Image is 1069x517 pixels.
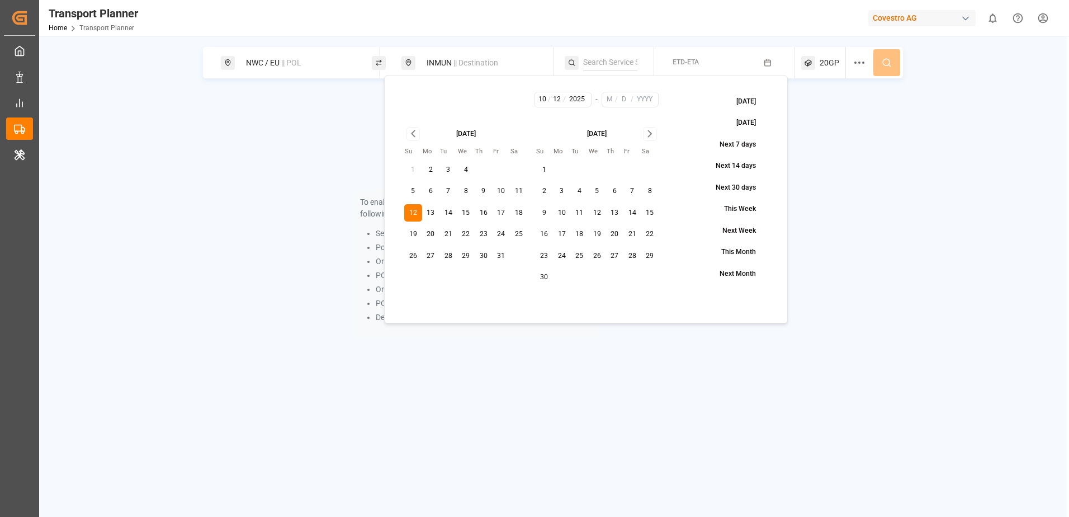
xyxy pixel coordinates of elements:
button: 10 [493,182,510,200]
button: 7 [623,182,641,200]
button: 6 [422,182,440,200]
li: Origin and Service String [376,284,592,295]
button: 9 [536,204,554,222]
span: || POL [281,58,301,67]
div: Transport Planner [49,5,138,22]
th: Thursday [475,147,493,157]
button: Help Center [1005,6,1030,31]
div: - [595,92,598,107]
button: 30 [536,269,554,286]
button: 27 [606,247,624,265]
li: Origin and Destination [376,256,592,267]
button: 6 [606,182,624,200]
button: [DATE] [711,92,768,111]
li: Service String [376,228,592,239]
input: M [604,95,616,105]
span: / [615,95,618,105]
button: Next 30 days [690,178,768,198]
button: 8 [457,182,475,200]
button: 24 [493,225,510,243]
th: Sunday [536,147,554,157]
button: 15 [641,204,659,222]
button: 12 [588,204,606,222]
button: 21 [439,225,457,243]
button: 11 [510,182,528,200]
button: 29 [641,247,659,265]
button: 19 [404,225,422,243]
button: Next 14 days [690,157,768,176]
button: 22 [457,225,475,243]
input: M [537,95,548,105]
button: 9 [475,182,493,200]
button: 25 [571,247,589,265]
th: Monday [553,147,571,157]
span: 20GP [820,57,839,69]
button: 23 [475,225,493,243]
button: 14 [623,204,641,222]
a: Home [49,24,67,32]
button: ETD-ETA [661,52,788,74]
th: Friday [623,147,641,157]
button: Covestro AG [868,7,980,29]
button: 24 [553,247,571,265]
button: 20 [606,225,624,243]
input: Search Service String [583,54,637,71]
span: / [548,95,551,105]
button: 8 [641,182,659,200]
button: Next Week [697,221,768,241]
button: 16 [536,225,554,243]
button: 3 [553,182,571,200]
button: Next Month [694,264,768,284]
button: 20 [422,225,440,243]
button: 5 [404,182,422,200]
div: INMUN [420,53,541,73]
button: show 0 new notifications [980,6,1005,31]
button: This Month [696,243,768,262]
button: 7 [439,182,457,200]
button: Next 7 days [694,135,768,154]
li: POL and Service String [376,270,592,281]
button: 25 [510,225,528,243]
button: 19 [588,225,606,243]
button: 31 [493,247,510,265]
button: 13 [606,204,624,222]
input: YYYY [633,95,656,105]
button: 11 [571,204,589,222]
div: Covestro AG [868,10,976,26]
button: 27 [422,247,440,265]
th: Friday [493,147,510,157]
button: 30 [475,247,493,265]
button: 4 [457,161,475,179]
button: This Week [698,200,768,219]
button: 15 [457,204,475,222]
button: 14 [439,204,457,222]
button: 23 [536,247,554,265]
span: || Destination [453,58,498,67]
button: 2 [536,182,554,200]
div: [DATE] [587,129,607,139]
button: 4 [571,182,589,200]
button: 10 [553,204,571,222]
button: 12 [404,204,422,222]
input: YYYY [565,95,589,105]
th: Thursday [606,147,624,157]
button: 3 [439,161,457,179]
button: 17 [493,204,510,222]
button: 18 [571,225,589,243]
button: 18 [510,204,528,222]
button: 26 [404,247,422,265]
th: Sunday [404,147,422,157]
span: / [563,95,566,105]
button: 1 [536,161,554,179]
button: 21 [623,225,641,243]
input: D [617,95,631,105]
div: NWC / EU [239,53,360,73]
div: [DATE] [456,129,476,139]
span: ETD-ETA [673,58,699,66]
th: Tuesday [439,147,457,157]
li: Destination and Service String [376,312,592,323]
th: Saturday [510,147,528,157]
button: 29 [457,247,475,265]
th: Wednesday [588,147,606,157]
th: Tuesday [571,147,589,157]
